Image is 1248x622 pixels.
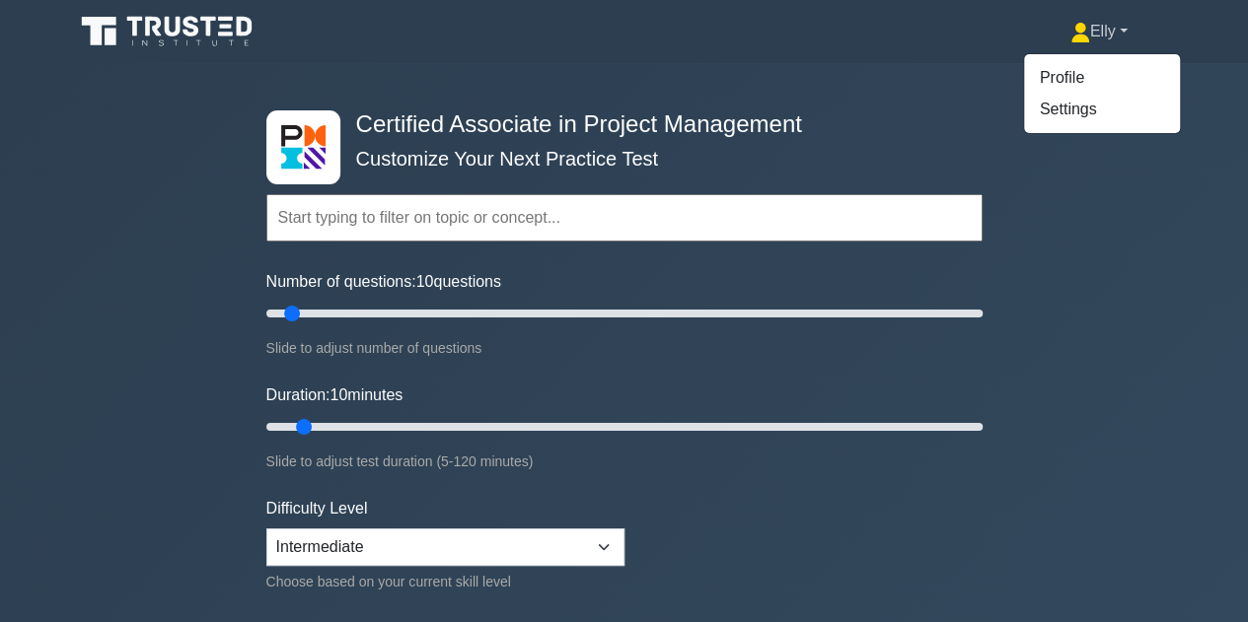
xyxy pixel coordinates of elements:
div: Slide to adjust number of questions [266,336,983,360]
a: Elly [1023,12,1175,51]
span: 10 [330,386,347,403]
a: Settings [1024,94,1180,125]
label: Difficulty Level [266,497,368,520]
a: Profile [1024,62,1180,94]
span: 10 [416,273,434,290]
div: Slide to adjust test duration (5-120 minutes) [266,449,983,473]
label: Duration: minutes [266,383,404,407]
h4: Certified Associate in Project Management [348,110,886,139]
ul: Elly [1023,53,1181,134]
div: Choose based on your current skill level [266,570,624,593]
label: Number of questions: questions [266,270,501,294]
input: Start typing to filter on topic or concept... [266,194,983,242]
